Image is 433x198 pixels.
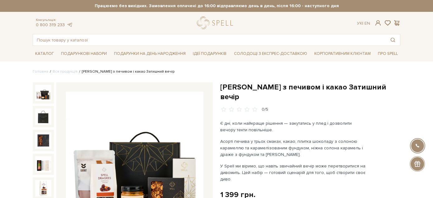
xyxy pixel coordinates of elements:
[33,3,401,9] strong: Працюємо без вихідних. Замовлення оплачені до 16:00 відправляємо день в день, після 16:00 - насту...
[220,163,366,182] p: У Spell ми віримо, що навіть звичайний вечір може перетворитися на дивомить. Цей набір — готовий ...
[78,69,174,75] li: [PERSON_NAME] з печивом і какао Затишний вечір
[357,21,370,26] div: Ук
[66,22,73,27] a: telegram
[35,132,51,148] img: Подарунок з печивом і какао Затишний вечір
[112,49,188,59] a: Подарунки на День народження
[33,34,386,46] input: Пошук товару у каталозі
[312,49,373,59] a: Корпоративним клієнтам
[35,109,51,125] img: Подарунок з печивом і какао Затишний вечір
[36,22,65,27] a: 0 800 319 233
[262,107,268,113] div: 0/5
[35,180,51,196] img: Подарунок з печивом і какао Затишний вечір
[197,17,236,29] a: logo
[53,69,78,74] a: Вся продукція
[59,49,109,59] a: Подарункові набори
[33,49,56,59] a: Каталог
[190,49,229,59] a: Ідеї подарунків
[220,138,366,158] p: Асорті печива у трьох смаках, какао, плитка шоколаду з солоною карамеллю та карамелізованим фунду...
[36,18,73,22] span: Консультація:
[35,156,51,172] img: Подарунок з печивом і какао Затишний вечір
[220,120,366,133] p: Є дні, коли найкраще рішення — закутатись у плед і дозволити вечору текти повільніше.
[220,82,400,102] h1: [PERSON_NAME] з печивом і какао Затишний вечір
[35,85,51,101] img: Подарунок з печивом і какао Затишний вечір
[362,21,363,26] span: |
[386,34,400,46] button: Пошук товару у каталозі
[375,49,400,59] a: Про Spell
[231,48,310,59] a: Солодощі з експрес-доставкою
[33,69,48,74] a: Головна
[364,21,370,26] a: En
